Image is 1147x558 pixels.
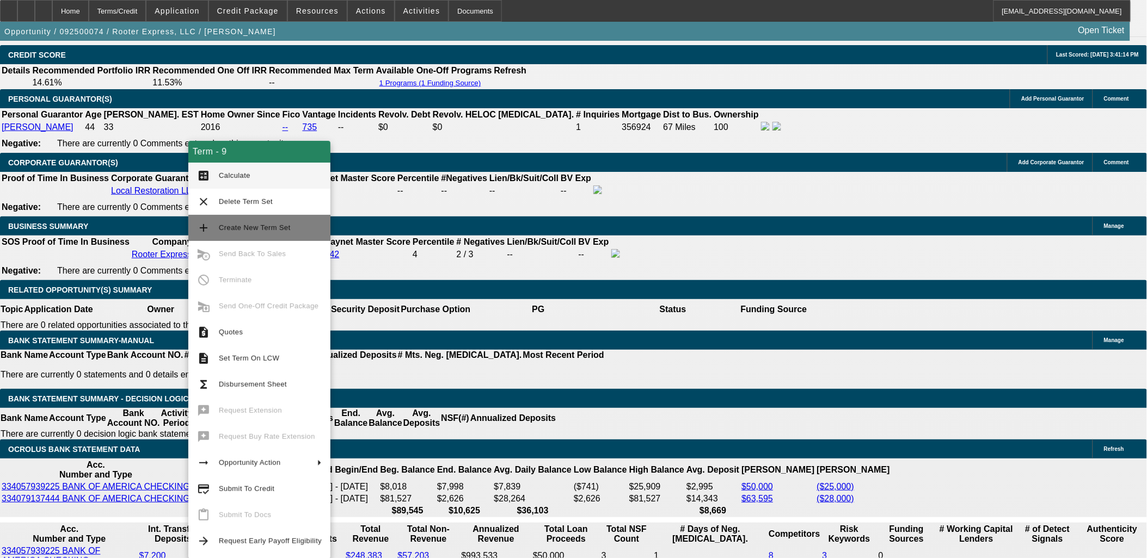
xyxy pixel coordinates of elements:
b: Ownership [714,110,759,119]
td: $81,527 [629,493,685,504]
span: BUSINESS SUMMARY [8,222,88,231]
span: CORPORATE GUARANTOR(S) [8,158,118,167]
b: Corporate Guarantor [111,173,197,183]
th: Owner [94,299,228,320]
b: Negative: [2,266,41,275]
th: # Working Capital Lenders [936,524,1016,544]
span: Delete Term Set [219,197,273,206]
td: -- [338,121,377,133]
b: Incidents [338,110,376,119]
span: Opportunity / 092500074 / Rooter Express, LLC / [PERSON_NAME] [4,27,276,36]
span: Opportunity Action [219,458,281,467]
td: $25,909 [629,481,685,492]
b: Negative: [2,139,41,148]
span: Application [155,7,199,15]
b: Paynet Master Score [310,173,395,183]
td: 100 [713,121,759,133]
a: 735 [303,122,317,132]
b: Lien/Bk/Suit/Coll [507,237,576,246]
span: There are currently 0 Comments entered on this opportunity [57,266,288,275]
th: Funding Sources [878,524,935,544]
th: Status [606,299,740,320]
th: Bank Account NO. [107,350,184,361]
td: 44 [84,121,102,133]
th: [PERSON_NAME] [741,460,815,480]
button: Resources [288,1,347,21]
th: Authenticity Score [1078,524,1146,544]
td: -- [268,77,375,88]
button: Activities [395,1,449,21]
a: Open Ticket [1074,21,1129,40]
span: Actions [356,7,386,15]
th: Acc. Number and Type [1,524,138,544]
th: Account Type [48,408,107,429]
td: -- [560,185,592,197]
a: ($28,000) [817,494,855,503]
mat-icon: description [197,352,210,365]
th: Int. Transfer Deposits [139,524,208,544]
th: Period Begin/End [305,460,378,480]
b: Revolv. HELOC [MEDICAL_DATA]. [433,110,574,119]
th: Beg. Balance [379,460,435,480]
b: Age [85,110,101,119]
th: Most Recent Period [523,350,605,361]
th: Available One-Off Programs [376,65,493,76]
th: Application Date [23,299,93,320]
th: PG [471,299,605,320]
th: Funding Source [740,299,808,320]
th: $8,669 [686,505,740,516]
b: Paynet Master Score [325,237,410,246]
b: BV Exp [561,173,591,183]
mat-icon: clear [197,195,210,208]
b: BV Exp [579,237,609,246]
b: Company [152,237,192,246]
th: High Balance [629,460,685,480]
th: Activity Period [161,408,193,429]
div: 4 [413,250,454,259]
div: -- [441,186,488,196]
span: Submit To Credit [219,485,274,493]
th: Bank Account NO. [107,408,161,429]
th: # Mts. Neg. [MEDICAL_DATA]. [397,350,523,361]
th: # Of Periods [184,350,236,361]
th: Avg. Deposit [686,460,740,480]
td: $28,264 [493,493,572,504]
mat-icon: functions [197,378,210,391]
td: 1 [575,121,620,133]
b: #Negatives [441,173,488,183]
span: Manage [1104,337,1124,343]
button: 1 Programs (1 Funding Source) [376,78,484,88]
span: Disbursement Sheet [219,380,287,388]
th: Avg. Deposits [403,408,441,429]
img: facebook-icon.png [593,185,602,194]
th: Refresh [494,65,528,76]
td: $14,343 [686,493,740,504]
td: $2,626 [573,493,628,504]
p: There are currently 0 statements and 0 details entered on this opportunity [1,370,604,380]
a: -- [283,122,289,132]
button: Application [146,1,207,21]
th: Recommended Max Term [268,65,375,76]
span: Refresh [1104,446,1124,452]
th: $89,545 [379,505,435,516]
span: CREDIT SCORE [8,51,66,59]
th: Total Revenue [345,524,396,544]
span: Add Personal Guarantor [1021,96,1084,102]
span: BANK STATEMENT SUMMARY-MANUAL [8,336,154,345]
span: There are currently 0 Comments entered on this opportunity [57,202,288,212]
a: ($25,000) [817,482,855,491]
span: There are currently 0 Comments entered on this opportunity [57,139,288,148]
th: NSF(#) [440,408,470,429]
span: Last Scored: [DATE] 3:41:14 PM [1056,52,1139,58]
td: $7,998 [437,481,492,492]
th: Proof of Time In Business [22,237,130,247]
td: -- [507,249,577,261]
th: End. Balance [437,460,492,480]
th: End. Balance [334,408,368,429]
th: Details [1,65,30,76]
td: $2,626 [437,493,492,504]
th: Competitors [768,524,820,544]
span: OCROLUS BANK STATEMENT DATA [8,445,140,454]
mat-icon: credit_score [197,482,210,495]
span: Request Early Payoff Eligibility [219,537,322,545]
